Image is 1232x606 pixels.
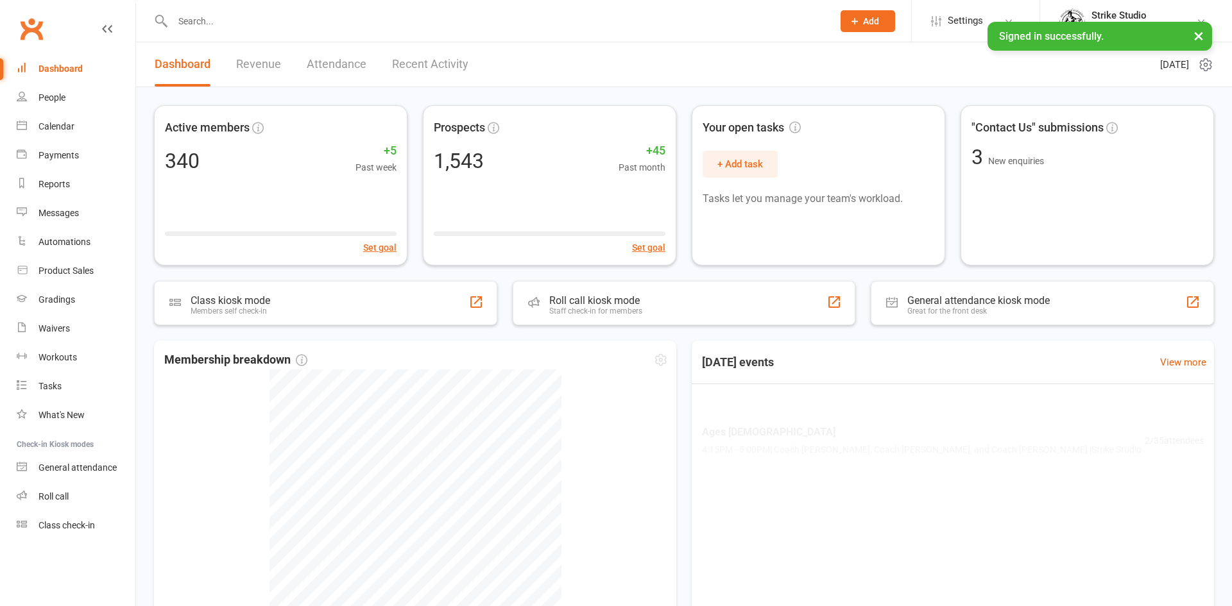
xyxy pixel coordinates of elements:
span: 3 [971,145,988,169]
span: Signed in successfully. [999,30,1104,42]
div: Dashboard [38,63,83,74]
a: Class kiosk mode [17,511,135,540]
a: Reports [17,170,135,199]
button: Add [841,10,895,32]
a: Dashboard [17,55,135,83]
a: View more [1160,355,1206,370]
div: Gradings [38,294,75,305]
button: × [1187,22,1210,49]
div: What's New [38,410,85,420]
div: Payments [38,150,79,160]
div: Messages [38,208,79,218]
span: New enquiries [988,156,1044,166]
a: Product Sales [17,257,135,285]
a: Roll call [17,482,135,511]
button: + Add task [703,151,778,178]
a: Messages [17,199,135,228]
div: Waivers [38,323,70,333]
button: Set goal [632,240,665,255]
div: Staff check-in for members [549,307,642,316]
a: Automations [17,228,135,257]
div: Strike Studio [1091,10,1147,21]
div: Class check-in [38,520,95,530]
div: Roll call [38,491,69,501]
div: 340 [165,151,200,171]
span: Active members [165,119,250,137]
a: Dashboard [155,42,210,87]
div: Roll call kiosk mode [549,294,642,307]
p: Tasks let you manage your team's workload. [703,190,934,207]
div: Calendar [38,121,74,131]
a: Revenue [236,42,281,87]
div: Workouts [38,352,77,362]
span: 4:15PM - 5:00PM | Coach [PERSON_NAME], Coach [PERSON_NAME], and Coach [PERSON_NAME] | Strike Studio [702,443,1142,457]
span: Ages [DEMOGRAPHIC_DATA] [702,424,1142,441]
a: Tasks [17,372,135,401]
span: Add [863,16,879,26]
div: Members self check-in [191,307,270,316]
a: Recent Activity [392,42,468,87]
span: +5 [355,142,397,160]
input: Search... [169,12,824,30]
a: Calendar [17,112,135,141]
span: [DATE] [1160,57,1189,72]
a: Waivers [17,314,135,343]
span: +45 [619,142,665,160]
span: 2 / 35 attendees [1145,433,1204,448]
button: Set goal [363,240,397,255]
span: Settings [948,6,983,35]
div: Reports [38,179,70,189]
span: Past week [355,160,397,174]
span: "Contact Us" submissions [971,119,1104,137]
span: Prospects [434,119,485,137]
span: Your open tasks [703,119,801,137]
div: General attendance [38,462,117,473]
a: General attendance kiosk mode [17,453,135,482]
a: Workouts [17,343,135,372]
span: Past month [619,160,665,174]
a: Payments [17,141,135,170]
a: What's New [17,401,135,430]
h3: [DATE] events [692,351,784,374]
a: Gradings [17,285,135,314]
span: Membership breakdown [164,351,307,369]
div: Product Sales [38,265,94,276]
div: People [38,92,65,103]
div: Great for the front desk [907,307,1050,316]
div: Automations [38,237,90,247]
a: People [17,83,135,112]
img: thumb_image1723780799.png [1059,8,1085,34]
a: Clubworx [15,13,47,45]
div: General attendance kiosk mode [907,294,1050,307]
div: 1,543 [434,151,484,171]
div: Tasks [38,381,62,391]
div: Class kiosk mode [191,294,270,307]
div: Strike Studio [1091,21,1147,33]
a: Attendance [307,42,366,87]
